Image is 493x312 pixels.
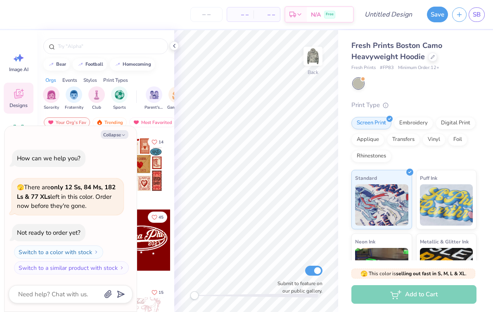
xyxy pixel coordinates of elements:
button: Like [148,136,167,148]
img: trend_line.gif [77,62,84,67]
div: Events [62,76,77,84]
div: How can we help you? [17,154,81,162]
input: Untitled Design [358,6,419,23]
div: filter for Sports [111,86,128,111]
div: Not ready to order yet? [17,229,81,237]
div: Back [308,69,318,76]
button: filter button [167,86,186,111]
img: Game Day Image [172,90,182,100]
span: SB [473,10,481,19]
button: bear [43,58,70,71]
button: filter button [145,86,164,111]
div: Digital Print [436,117,476,129]
div: Orgs [45,76,56,84]
span: 15 [159,291,164,295]
span: – – [258,10,275,19]
div: filter for Game Day [167,86,186,111]
span: Sports [113,105,126,111]
button: Switch to a color with stock [14,245,103,259]
span: Free [326,12,334,17]
strong: only 12 Ss, 84 Ms, 182 Ls & 77 XLs [17,183,116,201]
img: most_fav.gif [47,119,54,125]
button: Like [148,287,167,298]
img: Neon Ink [355,248,408,289]
div: Applique [351,133,384,146]
img: Club Image [92,90,101,100]
span: Puff Ink [420,174,437,182]
div: Screen Print [351,117,391,129]
img: Back [305,48,321,64]
div: Print Types [103,76,128,84]
div: Most Favorited [129,117,176,127]
div: Embroidery [394,117,433,129]
span: Standard [355,174,377,182]
span: Fresh Prints [351,64,376,71]
div: Your Org's Fav [44,117,90,127]
a: SB [469,7,485,22]
img: most_fav.gif [133,119,140,125]
button: Switch to a similar product with stock [14,261,129,274]
span: Neon Ink [355,237,375,246]
span: 45 [159,215,164,219]
span: This color is . [360,270,467,277]
button: filter button [43,86,59,111]
button: filter button [111,86,128,111]
input: Try "Alpha" [57,42,163,50]
strong: selling out fast in S, M, L & XL [396,270,465,277]
div: Transfers [387,133,420,146]
span: Parent's Weekend [145,105,164,111]
div: filter for Club [88,86,105,111]
span: 🫣 [360,270,367,278]
img: trend_line.gif [114,62,121,67]
span: # FP83 [380,64,394,71]
input: – – [190,7,223,22]
div: Print Type [351,100,476,110]
button: filter button [65,86,83,111]
img: Standard [355,184,408,226]
div: football [85,62,103,67]
img: Fraternity Image [69,90,78,100]
div: Foil [448,133,467,146]
button: football [73,58,107,71]
img: Parent's Weekend Image [149,90,159,100]
img: Metallic & Glitter Ink [420,248,473,289]
div: Styles [83,76,97,84]
div: filter for Sorority [43,86,59,111]
img: trending.gif [96,119,103,125]
button: Like [148,212,167,223]
img: Switch to a color with stock [94,250,99,255]
span: Sorority [44,105,59,111]
div: homecoming [123,62,151,67]
div: Trending [92,117,127,127]
label: Submit to feature on our public gallery. [273,280,322,295]
div: filter for Fraternity [65,86,83,111]
span: Designs [9,102,28,109]
img: Sports Image [115,90,124,100]
button: Save [427,7,448,22]
button: homecoming [110,58,155,71]
img: Switch to a similar product with stock [119,265,124,270]
span: There are left in this color. Order now before they're gone. [17,183,116,210]
span: – – [232,10,249,19]
button: Collapse [101,130,128,139]
img: trend_line.gif [48,62,55,67]
div: Accessibility label [190,291,199,300]
span: N/A [311,10,321,19]
div: Rhinestones [351,150,391,162]
span: Fraternity [65,105,83,111]
span: Fresh Prints Boston Camo Heavyweight Hoodie [351,40,442,62]
span: 14 [159,140,164,144]
span: 🫣 [17,183,24,191]
div: Vinyl [422,133,446,146]
span: Game Day [167,105,186,111]
img: Puff Ink [420,184,473,226]
span: Image AI [9,66,28,73]
div: filter for Parent's Weekend [145,86,164,111]
div: bear [56,62,66,67]
img: Sorority Image [47,90,56,100]
button: filter button [88,86,105,111]
span: Metallic & Glitter Ink [420,237,469,246]
span: Club [92,105,101,111]
span: Minimum Order: 12 + [398,64,439,71]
